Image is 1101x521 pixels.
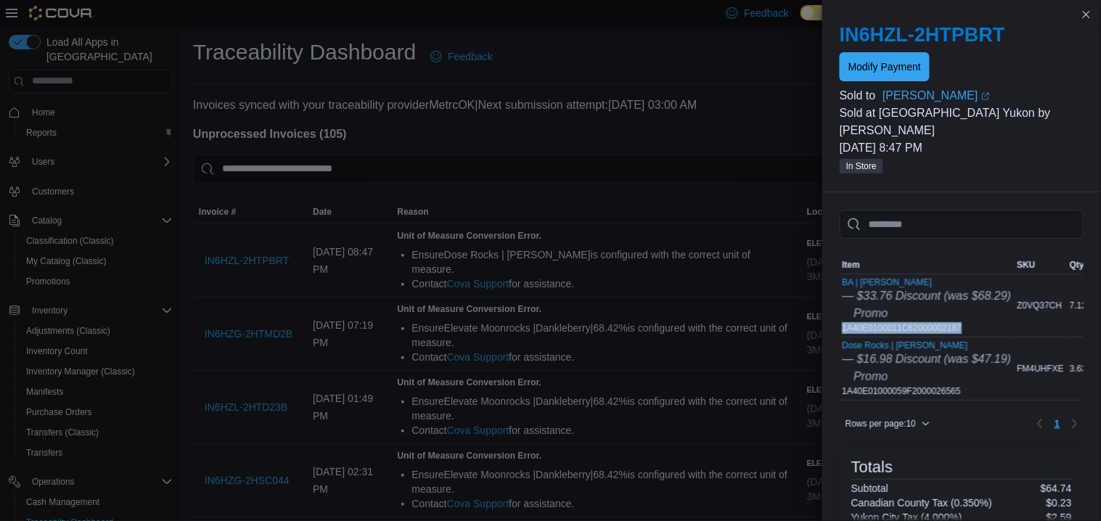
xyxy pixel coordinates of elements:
[1018,300,1063,311] span: Z0VQ37CH
[843,287,1012,305] div: — $33.76 Discount (was $68.29)
[854,307,888,319] i: Promo
[1031,415,1049,432] button: Previous page
[851,459,893,476] h3: Totals
[1068,360,1097,377] div: 3.63 g
[843,350,1012,368] div: — $16.98 Discount (was $47.19)
[1015,256,1068,274] button: SKU
[840,256,1015,274] button: Item
[843,259,861,271] span: Item
[851,483,888,494] h6: Subtotal
[843,340,1012,397] div: 1A40E01000059F2000026565
[1049,412,1066,435] button: Page 1 of 1
[1031,412,1084,435] nav: Pagination for table: MemoryTable from EuiInMemoryTable
[1018,259,1036,271] span: SKU
[883,87,1084,104] a: [PERSON_NAME]External link
[843,277,1012,287] button: BA | [PERSON_NAME]
[840,23,1084,46] h2: IN6HZL-2HTPBRT
[846,418,916,430] span: Rows per page : 10
[981,92,990,101] svg: External link
[851,497,992,509] h6: Canadian County Tax (0.350%)
[840,139,1084,157] p: [DATE] 8:47 PM
[1049,412,1066,435] ul: Pagination for table: MemoryTable from EuiInMemoryTable
[1041,483,1072,494] p: $64.74
[840,52,930,81] button: Modify Payment
[1066,415,1084,432] button: Next page
[843,340,1012,350] button: Dose Rocks | [PERSON_NAME]
[1068,256,1097,274] button: Qty
[1055,417,1060,431] span: 1
[840,415,936,432] button: Rows per page:10
[840,87,880,104] div: Sold to
[840,210,1084,239] input: This is a search bar. As you type, the results lower in the page will automatically filter.
[1068,297,1097,314] div: 7.12 g
[854,370,888,382] i: Promo
[843,277,1012,334] div: 1A40E0100011C62000002187
[1071,259,1085,271] span: Qty
[840,159,883,173] span: In Store
[1018,363,1065,374] span: FM4UHFXE
[840,104,1084,139] p: Sold at [GEOGRAPHIC_DATA] Yukon by [PERSON_NAME]
[848,60,921,74] span: Modify Payment
[1078,6,1095,23] button: Close this dialog
[846,160,877,173] span: In Store
[1047,497,1072,509] p: $0.23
